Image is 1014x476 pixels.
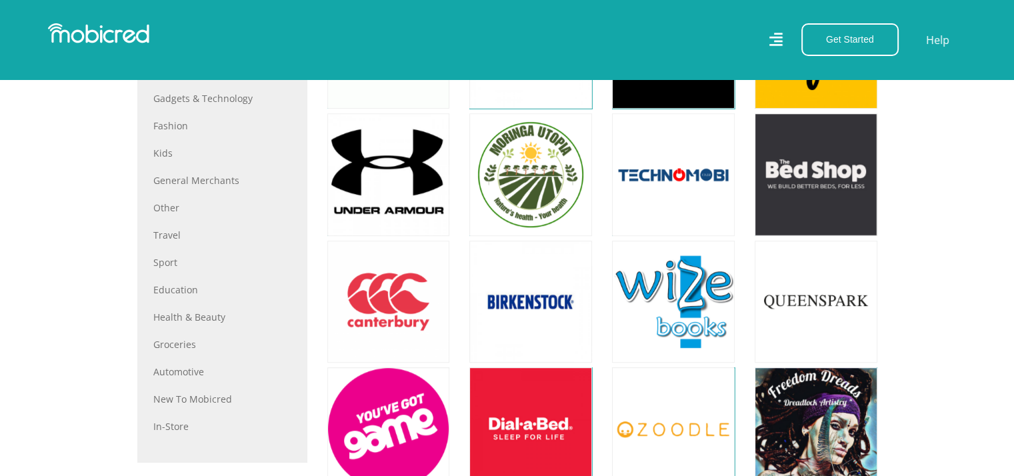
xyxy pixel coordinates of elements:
a: Travel [153,228,291,242]
a: Health & Beauty [153,310,291,324]
a: New to Mobicred [153,392,291,406]
a: In-store [153,419,291,433]
a: Education [153,283,291,297]
a: Kids [153,146,291,160]
a: Automotive [153,365,291,379]
button: Get Started [801,23,899,56]
a: Fashion [153,119,291,133]
a: Help [925,31,950,49]
a: Groceries [153,337,291,351]
a: General Merchants [153,173,291,187]
img: Mobicred [48,23,149,43]
a: Sport [153,255,291,269]
a: Other [153,201,291,215]
a: Gadgets & Technology [153,91,291,105]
